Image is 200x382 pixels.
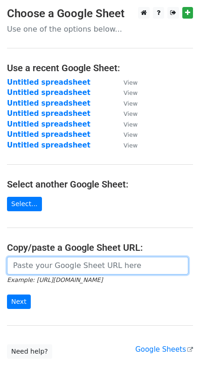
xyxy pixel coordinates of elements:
[124,121,138,128] small: View
[7,197,42,211] a: Select...
[153,337,200,382] iframe: Chat Widget
[124,110,138,117] small: View
[7,179,193,190] h4: Select another Google Sheet:
[7,109,90,118] a: Untitled spreadsheet
[7,88,90,97] a: Untitled spreadsheet
[124,142,138,149] small: View
[7,295,31,309] input: Next
[124,100,138,107] small: View
[7,24,193,34] p: Use one of the options below...
[7,344,52,359] a: Need help?
[7,7,193,20] h3: Choose a Google Sheet
[7,130,90,139] a: Untitled spreadsheet
[114,109,138,118] a: View
[135,345,193,354] a: Google Sheets
[114,120,138,128] a: View
[7,62,193,74] h4: Use a recent Google Sheet:
[114,141,138,149] a: View
[114,78,138,87] a: View
[124,79,138,86] small: View
[124,131,138,138] small: View
[7,242,193,253] h4: Copy/paste a Google Sheet URL:
[7,276,103,283] small: Example: [URL][DOMAIN_NAME]
[124,89,138,96] small: View
[114,130,138,139] a: View
[114,99,138,107] a: View
[114,88,138,97] a: View
[7,257,188,275] input: Paste your Google Sheet URL here
[7,99,90,107] a: Untitled spreadsheet
[7,78,90,87] a: Untitled spreadsheet
[7,120,90,128] a: Untitled spreadsheet
[7,141,90,149] a: Untitled spreadsheet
